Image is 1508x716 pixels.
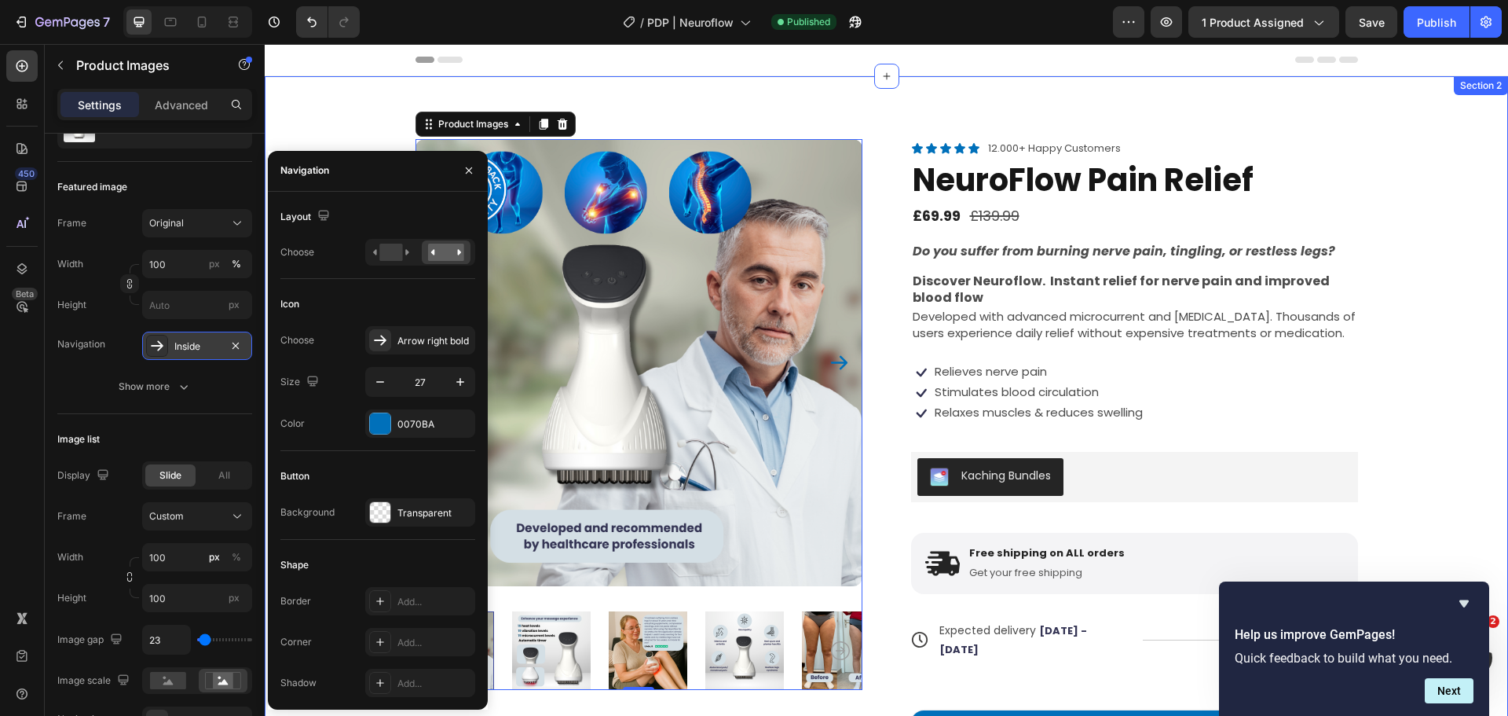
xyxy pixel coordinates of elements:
[670,319,782,336] span: Relieves nerve pain
[1345,6,1397,38] button: Save
[149,509,184,523] span: Custom
[296,6,360,38] div: Undo/Redo
[15,167,38,180] div: 450
[142,543,252,571] input: px%
[103,13,110,31] p: 7
[142,291,252,319] input: px
[1487,615,1499,628] span: 2
[57,257,83,271] label: Width
[76,56,210,75] p: Product Images
[280,333,314,347] div: Choose
[670,360,878,376] span: Relaxes muscles & reduces swelling
[697,424,786,440] div: Kaching Bundles
[646,161,697,182] div: £69.99
[397,334,471,348] div: Arrow right bold
[229,299,240,310] span: px
[155,97,208,113] p: Advanced
[227,548,246,567] button: px
[397,506,471,520] div: Transparent
[232,550,241,564] div: %
[12,288,38,300] div: Beta
[280,505,335,520] div: Background
[665,424,684,442] img: KachingBundles.png
[280,594,311,608] div: Border
[705,503,860,516] p: Free shipping on ALL orders
[57,670,133,692] div: Image scale
[787,15,830,29] span: Published
[280,676,317,690] div: Shadow
[280,635,312,649] div: Corner
[232,257,241,271] div: %
[566,597,585,616] button: Carousel Next Arrow
[647,14,734,31] span: PDP | Neuroflow
[659,501,697,538] img: gempages_563912027286799371-a99fb0c3-3309-4cc9-9237-8b81f62a1cb2.svg
[57,373,252,401] button: Show more
[280,163,329,178] div: Navigation
[1235,626,1473,644] h2: Help us improve GemPages!
[648,264,1091,297] span: Developed with advanced microcurrent and [MEDICAL_DATA]. Thousands of users experience daily reli...
[142,584,252,612] input: px
[57,509,86,523] label: Frame
[57,465,112,487] div: Display
[142,209,252,237] button: Original
[648,198,1071,216] strong: Do you suffer from burning nerve pain, tingling, or restless legs?
[57,298,86,312] label: Height
[397,595,471,609] div: Add...
[280,558,309,572] div: Shape
[397,677,471,691] div: Add...
[229,592,240,604] span: px
[1404,6,1470,38] button: Publish
[218,468,230,483] span: All
[705,523,860,536] p: Get your free shipping
[280,372,322,393] div: Size
[1359,16,1385,29] span: Save
[1202,14,1304,31] span: 1 product assigned
[149,216,184,230] span: Original
[170,73,247,87] div: Product Images
[227,255,246,274] button: px
[675,578,771,594] span: Expected delivery
[670,340,834,356] span: Stimulates blood circulation
[6,6,117,38] button: 7
[78,97,122,113] p: Settings
[143,626,190,654] input: Auto
[1235,594,1473,703] div: Help us improve GemPages!
[1192,35,1240,49] div: Section 2
[205,548,224,567] button: %
[1417,14,1456,31] div: Publish
[640,14,644,31] span: /
[57,630,126,651] div: Image gap
[163,597,182,616] button: Carousel Back Arrow
[1188,6,1339,38] button: 1 product assigned
[280,245,314,259] div: Choose
[142,502,252,531] button: Custom
[397,417,471,431] div: 0070BA
[57,591,86,605] label: Height
[265,44,1508,716] iframe: Design area
[280,206,333,227] div: Layout
[142,250,252,278] input: px%
[723,97,856,112] p: 12.000+ Happy Customers
[704,158,756,186] div: £139.99
[648,228,1065,263] strong: Discover Neuroflow. Instant relief for nerve pain and improved blood flow
[57,550,83,564] label: Width
[280,297,299,311] div: Icon
[57,432,100,446] div: Image list
[1425,678,1473,703] button: Next question
[653,414,799,452] button: Kaching Bundles
[57,180,127,194] div: Featured image
[1455,594,1473,613] button: Hide survey
[57,337,105,351] div: Navigation
[174,340,220,354] div: Inside
[280,469,309,483] div: Button
[646,114,1093,158] h1: NeuroFlow Pain Relief
[1235,651,1473,666] p: Quick feedback to build what you need.
[57,216,86,230] label: Frame
[280,417,305,431] div: Color
[209,257,220,271] div: px
[119,379,192,395] div: Show more
[564,308,585,329] button: Carousel Next Arrow
[397,636,471,650] div: Add...
[159,468,181,483] span: Slide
